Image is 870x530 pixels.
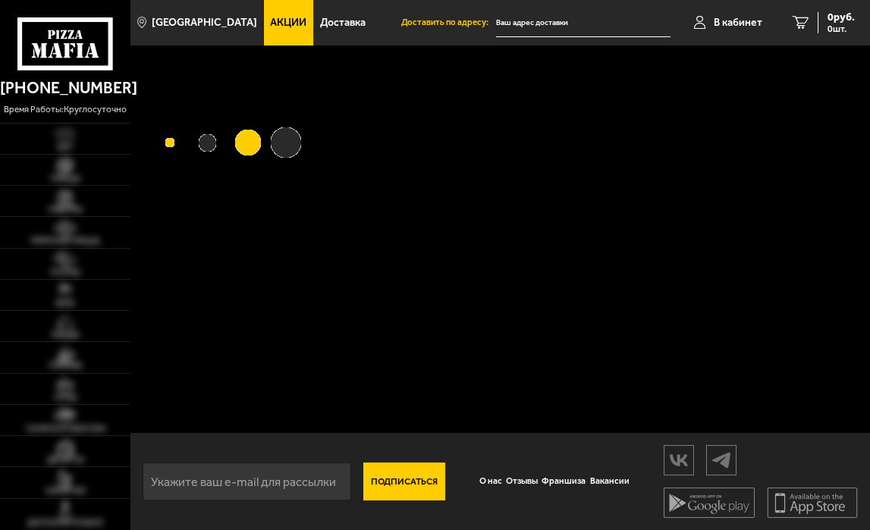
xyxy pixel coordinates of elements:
img: Loading [130,45,325,240]
img: tg [707,447,736,473]
span: В кабинет [714,17,762,28]
a: Вакансии [588,468,631,495]
button: Подписаться [363,463,445,500]
img: vk [664,447,693,473]
span: Доставить по адресу: [401,18,496,27]
a: Франшиза [540,468,588,495]
a: Отзывы [504,468,539,495]
span: 0 руб. [828,12,855,23]
span: [GEOGRAPHIC_DATA] [152,17,257,28]
input: Укажите ваш e-mail для рассылки [143,463,351,500]
a: О нас [477,468,504,495]
input: Ваш адрес доставки [496,9,670,37]
span: 0 шт. [828,24,855,33]
span: Доставка [320,17,366,28]
span: Акции [270,17,306,28]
